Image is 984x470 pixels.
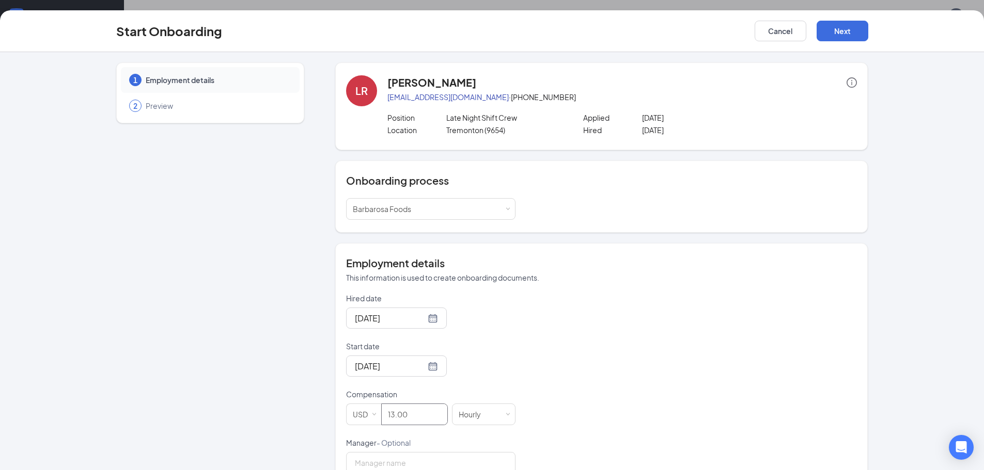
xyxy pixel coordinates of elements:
p: Location [387,125,446,135]
h3: Start Onboarding [116,22,222,40]
div: [object Object] [353,199,418,219]
span: - Optional [377,438,411,447]
p: Tremonton (9654) [446,125,564,135]
span: 1 [133,75,137,85]
button: Cancel [755,21,806,41]
p: [DATE] [642,125,759,135]
p: Start date [346,341,516,351]
div: Open Intercom Messenger [949,435,974,460]
p: · [PHONE_NUMBER] [387,92,857,102]
h4: [PERSON_NAME] [387,75,476,90]
input: Aug 26, 2025 [355,312,426,325]
span: Preview [146,101,289,111]
p: Compensation [346,389,516,399]
p: Hired date [346,293,516,303]
p: Late Night Shift Crew [446,112,564,123]
span: Employment details [146,75,289,85]
p: [DATE] [642,112,759,123]
div: USD [353,404,375,425]
span: 2 [133,101,137,111]
p: This information is used to create onboarding documents. [346,272,857,283]
p: Manager [346,437,516,448]
h4: Employment details [346,256,857,270]
div: LR [355,84,368,98]
input: Amount [382,404,447,425]
h4: Onboarding process [346,173,857,188]
input: Aug 29, 2025 [355,360,426,372]
span: Barbarosa Foods [353,204,411,214]
p: Position [387,112,446,123]
div: Hourly [459,404,488,425]
p: Applied [583,112,642,123]
p: Hired [583,125,642,135]
a: [EMAIL_ADDRESS][DOMAIN_NAME] [387,92,509,102]
button: Next [817,21,868,41]
span: info-circle [847,77,857,88]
